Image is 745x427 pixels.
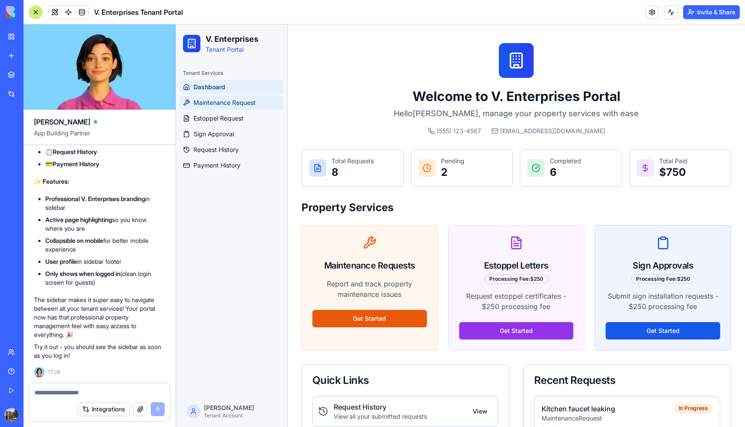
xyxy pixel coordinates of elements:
[4,408,18,422] img: ACg8ocI3iN2EvMXak_SCsLvJfSWb2MdaMp1gkP1m4Fni7Et9EyLMhJlZ=s96-c
[366,402,537,409] p: [DATE]
[45,270,120,277] strong: Only shows when logged in
[125,83,555,95] p: Hello [PERSON_NAME] , manage your property services with ease
[34,178,69,185] strong: ✨ Features:
[45,195,165,212] li: in sidebar
[283,235,398,247] div: Estoppel Letters
[3,71,108,85] a: Maintenance Request
[374,141,405,155] p: 6
[78,402,130,416] button: Integrations
[34,117,90,127] span: [PERSON_NAME]
[366,379,439,390] p: Kitchen faucet leaking
[3,87,108,101] a: Estoppel Request
[430,235,544,247] div: Sign Approvals
[498,379,537,389] div: In Progress
[430,298,544,315] button: Get Started
[483,141,511,155] p: $ 750
[430,266,544,287] p: Submit sign installation requests - $250 processing fee
[45,215,165,233] li: so you know where you are
[30,9,82,21] h2: V. Enterprises
[45,237,103,244] strong: Collapsible on mobile
[261,102,305,111] span: (555) 123-4567
[17,121,63,130] span: Request History
[125,176,555,190] h2: Property Services
[28,388,67,395] span: Tenant Account
[156,141,198,155] p: 8
[34,296,165,339] p: The sidebar makes it super easy to navigate between all your tenant services! Your portal now has...
[158,388,251,397] p: View all your submitted requests
[683,5,740,19] button: Invite & Share
[3,103,108,117] a: Sign Approval
[34,343,165,360] p: Try it out - you should see the sidebar as soon as you log in!
[17,90,68,98] span: Estoppel Request
[158,377,251,388] p: Request History
[6,6,60,18] img: logo
[283,298,398,315] button: Get Started
[28,379,78,388] span: [PERSON_NAME]
[308,250,372,259] div: Processing Fee: $250
[324,102,429,111] span: [EMAIL_ADDRESS][DOMAIN_NAME]
[156,132,198,141] p: Total Requests
[265,141,288,155] p: 2
[45,216,112,223] strong: Active page highlighting
[17,74,80,83] span: Maintenance Request
[30,21,82,30] p: Tenant Portal
[94,7,183,17] span: V. Enterprises Tenant Portal
[125,64,555,80] h1: Welcome to V. Enterprises Portal
[34,367,44,377] img: Ella_00000_wcx2te.png
[291,379,317,395] button: View
[374,132,405,141] p: Completed
[45,258,77,265] strong: User profile
[358,351,544,361] div: Recent Requests
[34,129,165,145] span: App Building Partner
[136,254,251,275] p: Report and track property maintenance issues
[283,266,398,287] p: Request estoppel certificates - $250 processing fee
[53,148,97,155] strong: Request History
[53,160,99,168] strong: Payment History
[7,380,104,394] button: [PERSON_NAME]Tenant Account
[17,58,49,67] span: Dashboard
[136,286,251,303] button: Get Started
[483,132,511,141] p: Total Paid
[45,148,165,156] li: 📋
[265,132,288,141] p: Pending
[136,351,322,361] div: Quick Links
[366,390,439,398] p: Maintenance Request
[17,105,58,114] span: Sign Approval
[136,235,251,247] div: Maintenance Requests
[45,269,165,287] li: (clean login screen for guests)
[3,118,108,132] a: Request History
[3,42,108,56] div: Tenant Services
[3,134,108,148] a: Payment History
[455,250,519,259] div: Processing Fee: $250
[45,195,145,202] strong: Professional V. Enterprises branding
[45,160,165,168] li: 💳
[48,369,60,376] span: 17:28
[3,56,108,70] a: Dashboard
[45,257,165,266] li: in sidebar footer
[17,137,64,145] span: Payment History
[45,236,165,254] li: for better mobile experience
